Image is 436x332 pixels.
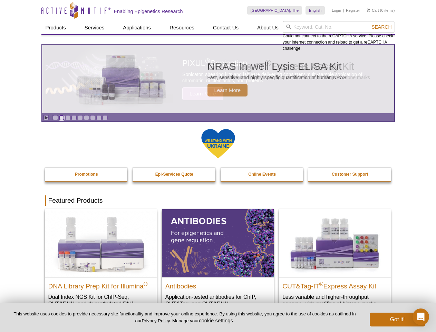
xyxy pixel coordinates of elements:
[162,209,274,314] a: All Antibodies Antibodies Application-tested antibodies for ChIP, CUT&Tag, and CUT&RUN.
[119,21,155,34] a: Applications
[48,279,153,290] h2: DNA Library Prep Kit for Illumina
[48,293,153,314] p: Dual Index NGS Kit for ChIP-Seq, CUT&RUN, and ds methylated DNA assays.
[45,195,391,206] h2: Featured Products
[319,281,323,287] sup: ®
[283,21,395,52] div: Could not connect to the reCAPTCHA service. Please check your internet connection and reload to g...
[279,209,391,277] img: CUT&Tag-IT® Express Assay Kit
[247,6,302,15] a: [GEOGRAPHIC_DATA], The
[80,21,109,34] a: Services
[282,293,387,307] p: Less variable and higher-throughput genome-wide profiling of histone marks​.
[133,168,216,181] a: Epi-Services Quote
[207,61,348,72] h2: NRAS In-well Lysis ELISA Kit
[65,115,70,120] a: Go to slide 3
[69,55,173,103] img: NRAS In-well Lysis ELISA Kit
[367,8,379,13] a: Cart
[248,172,276,177] strong: Online Events
[78,115,83,120] a: Go to slide 5
[308,168,392,181] a: Customer Support
[45,168,128,181] a: Promotions
[165,293,270,307] p: Application-tested antibodies for ChIP, CUT&Tag, and CUT&RUN.
[209,21,243,34] a: Contact Us
[114,8,183,15] h2: Enabling Epigenetics Research
[162,209,274,277] img: All Antibodies
[343,6,344,15] li: |
[90,115,95,120] a: Go to slide 7
[45,209,157,277] img: DNA Library Prep Kit for Illumina
[43,115,49,120] a: Toggle autoplay
[207,74,348,81] p: Fast, sensitive, and highly specific quantification of human NRAS.
[75,172,98,177] strong: Promotions
[45,209,157,321] a: DNA Library Prep Kit for Illumina DNA Library Prep Kit for Illumina® Dual Index NGS Kit for ChIP-...
[165,279,270,290] h2: Antibodies
[142,318,169,323] a: Privacy Policy
[279,209,391,314] a: CUT&Tag-IT® Express Assay Kit CUT&Tag-IT®Express Assay Kit Less variable and higher-throughput ge...
[53,115,58,120] a: Go to slide 1
[413,308,429,325] div: Open Intercom Messenger
[367,8,370,12] img: Your Cart
[346,8,360,13] a: Register
[84,115,89,120] a: Go to slide 6
[41,21,70,34] a: Products
[207,84,248,96] span: Learn More
[96,115,101,120] a: Go to slide 8
[59,115,64,120] a: Go to slide 2
[155,172,193,177] strong: Epi-Services Quote
[369,24,394,30] button: Search
[42,45,394,113] a: NRAS In-well Lysis ELISA Kit NRAS In-well Lysis ELISA Kit Fast, sensitive, and highly specific qu...
[332,8,341,13] a: Login
[283,21,395,33] input: Keyword, Cat. No.
[165,21,198,34] a: Resources
[11,311,358,324] p: This website uses cookies to provide necessary site functionality and improve your online experie...
[367,6,395,15] li: (0 items)
[199,317,233,323] button: cookie settings
[42,45,394,113] article: NRAS In-well Lysis ELISA Kit
[253,21,283,34] a: About Us
[71,115,77,120] a: Go to slide 4
[201,128,235,159] img: We Stand With Ukraine
[332,172,368,177] strong: Customer Support
[144,281,148,287] sup: ®
[221,168,304,181] a: Online Events
[371,24,391,30] span: Search
[103,115,108,120] a: Go to slide 9
[306,6,325,15] a: English
[370,313,425,326] button: Got it!
[282,279,387,290] h2: CUT&Tag-IT Express Assay Kit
